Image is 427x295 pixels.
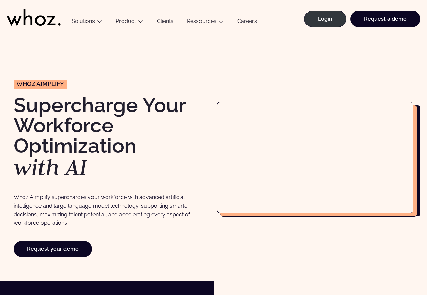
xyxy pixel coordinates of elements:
button: Solutions [65,18,109,27]
h1: Supercharge Your Workforce Optimization [14,95,210,179]
a: Ressources [187,18,216,24]
a: Careers [231,18,264,27]
a: Product [116,18,136,24]
iframe: Whoz AImplify-Full Scope [217,102,413,213]
button: Ressources [180,18,231,27]
em: with AI [14,152,87,182]
a: Login [304,11,346,27]
p: Whoz AImplify supercharges your workforce with advanced artificial intelligence and large languag... [14,193,190,227]
span: wHOZ aIMPLIFY [16,81,64,87]
a: Clients [150,18,180,27]
button: Product [109,18,150,27]
a: Request a demo [350,11,420,27]
a: Request your demo [14,241,92,257]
